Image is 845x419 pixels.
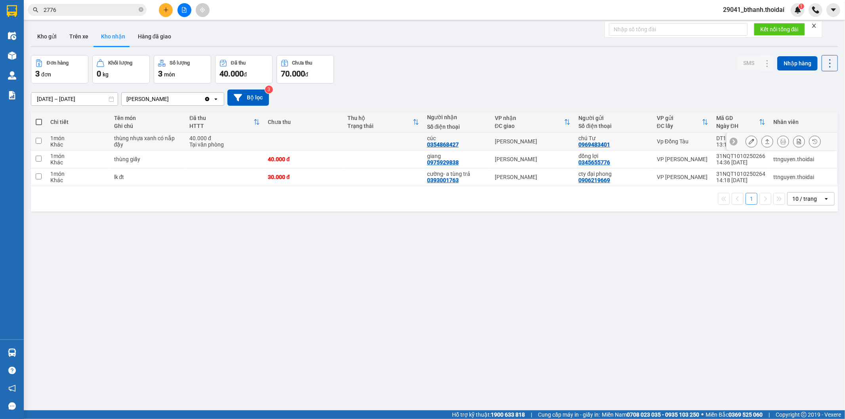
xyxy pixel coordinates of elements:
button: Khối lượng0kg [92,55,150,84]
th: Toggle SortBy [343,112,423,133]
img: warehouse-icon [8,51,16,60]
div: Giao hàng [761,135,773,147]
span: 1 [800,4,803,9]
span: 3 [35,69,40,78]
div: 0975929838 [427,159,459,166]
div: Vp Đồng Tàu [657,138,708,145]
strong: 1900 633 818 [491,411,525,418]
div: Đã thu [231,60,246,66]
div: Đã thu [189,115,254,121]
div: Chưa thu [268,119,340,125]
div: 13:18 [DATE] [716,141,765,148]
div: 0906219669 [578,177,610,183]
span: | [531,410,532,419]
span: Kết nối tổng đài [760,25,799,34]
div: 40.000 đ [268,156,340,162]
span: notification [8,385,16,392]
div: Khối lượng [108,60,132,66]
span: 3 [158,69,162,78]
button: Đơn hàng3đơn [31,55,88,84]
span: search [33,7,38,13]
span: 40.000 [219,69,244,78]
span: caret-down [830,6,837,13]
button: Đã thu40.000đ [215,55,273,84]
span: question-circle [8,367,16,374]
span: message [8,402,16,410]
div: Khác [50,141,106,148]
div: Nhân viên [773,119,833,125]
img: icon-new-feature [794,6,801,13]
div: Chưa thu [292,60,313,66]
button: Chưa thu70.000đ [277,55,334,84]
div: thùng nhựa xanh có nắp đậy [114,135,182,148]
div: đồng lợi [578,153,649,159]
sup: 1 [799,4,804,9]
span: ⚪️ [701,413,704,416]
div: ttnguyen.thoidai [773,156,833,162]
div: 10 / trang [792,195,817,203]
button: SMS [737,56,761,70]
button: 1 [746,193,757,205]
button: Trên xe [63,27,95,46]
div: cty đại phong [578,171,649,177]
div: 0345655776 [578,159,610,166]
input: Select a date range. [31,93,118,105]
div: VP [PERSON_NAME] [657,156,708,162]
button: plus [159,3,173,17]
div: 14:18 [DATE] [716,177,765,183]
div: 30.000 đ [268,174,340,180]
span: copyright [801,412,807,417]
div: Mã GD [716,115,759,121]
svg: open [823,196,830,202]
div: Thu hộ [347,115,413,121]
span: 70.000 [281,69,305,78]
input: Tìm tên, số ĐT hoặc mã đơn [44,6,137,14]
span: close-circle [139,6,143,14]
img: logo-vxr [7,5,17,17]
div: Sửa đơn hàng [746,135,757,147]
div: Trạng thái [347,123,413,129]
div: cường- a tùng trả [427,171,487,177]
img: solution-icon [8,91,16,99]
button: caret-down [826,3,840,17]
input: Nhập số tổng đài [609,23,748,36]
div: Người gửi [578,115,649,121]
th: Toggle SortBy [185,112,264,133]
div: 0354868427 [427,141,459,148]
div: thùng giấy [114,156,182,162]
div: ttnguyen.thoidai [773,174,833,180]
div: lk đt [114,174,182,180]
div: cúc [427,135,487,141]
svg: open [213,96,219,102]
span: | [769,410,770,419]
button: Hàng đã giao [132,27,177,46]
div: Ghi chú [114,123,182,129]
th: Toggle SortBy [491,112,575,133]
span: file-add [181,7,187,13]
svg: Clear value [204,96,210,102]
img: phone-icon [812,6,819,13]
span: plus [163,7,169,13]
button: Kho nhận [95,27,132,46]
div: 1 món [50,171,106,177]
div: VP gửi [657,115,702,121]
div: Số lượng [170,60,190,66]
div: VP [PERSON_NAME] [657,174,708,180]
div: 1 món [50,153,106,159]
span: 0 [97,69,101,78]
div: Khác [50,177,106,183]
div: DT1110250331 [716,135,765,141]
th: Toggle SortBy [712,112,769,133]
button: Kho gửi [31,27,63,46]
span: đ [244,71,247,78]
span: món [164,71,175,78]
strong: 0369 525 060 [729,411,763,418]
div: Tại văn phòng [189,141,260,148]
div: Ngày ĐH [716,123,759,129]
div: giang [427,153,487,159]
div: 14:36 [DATE] [716,159,765,166]
div: 1 món [50,135,106,141]
th: Toggle SortBy [653,112,712,133]
div: VP nhận [495,115,565,121]
span: 29041_bthanh.thoidai [717,5,791,15]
